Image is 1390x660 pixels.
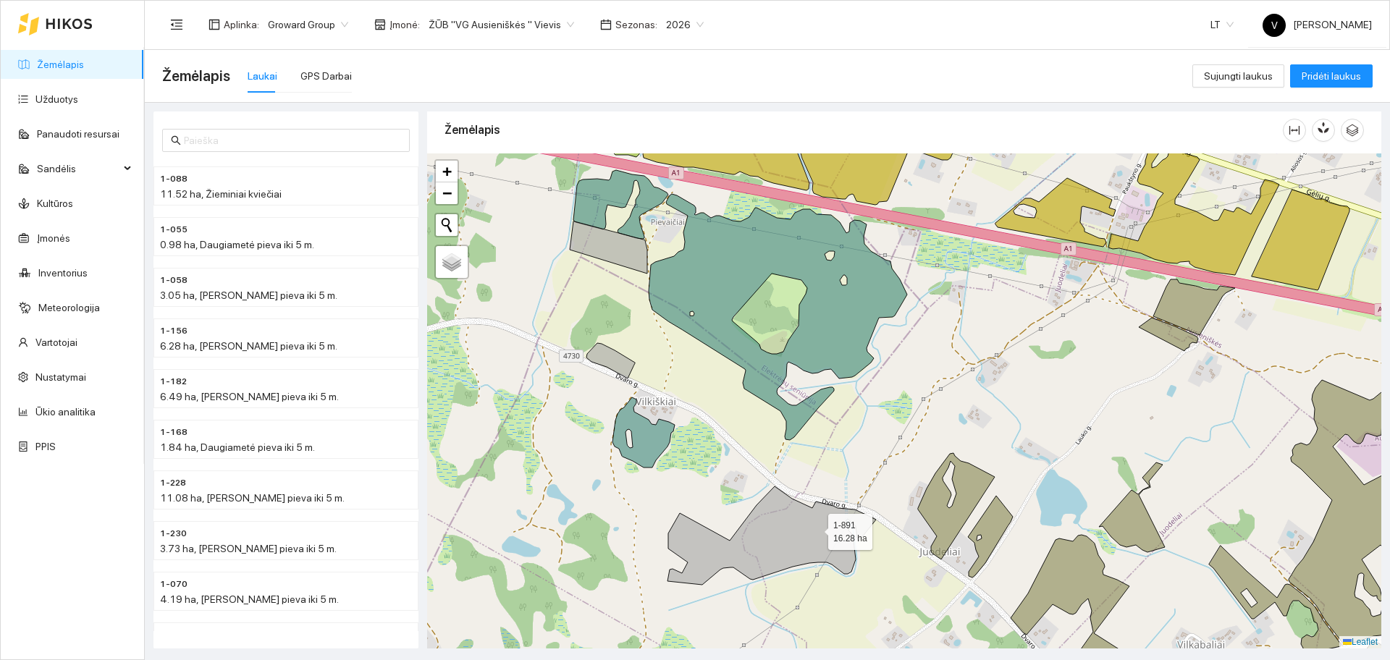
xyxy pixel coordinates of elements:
span: Groward Group [268,14,348,35]
span: 1-230 [160,527,187,541]
span: 11.52 ha, Žieminiai kviečiai [160,188,282,200]
span: 1-055 [160,223,188,237]
a: Inventorius [38,267,88,279]
span: 1-228 [160,476,186,490]
button: Sujungti laukus [1192,64,1284,88]
span: Sezonas : [615,17,657,33]
span: Pridėti laukus [1302,68,1361,84]
a: Sujungti laukus [1192,70,1284,82]
span: 1-182 [160,375,187,389]
span: 2026 [666,14,704,35]
span: 1-156 [160,324,188,338]
span: 3.73 ha, [PERSON_NAME] pieva iki 5 m. [160,543,337,554]
span: 11.08 ha, [PERSON_NAME] pieva iki 5 m. [160,492,345,504]
button: column-width [1283,119,1306,142]
span: 6.28 ha, [PERSON_NAME] pieva iki 5 m. [160,340,337,352]
span: 1-077 [160,628,188,642]
a: Įmonės [37,232,70,244]
span: 1-070 [160,577,188,591]
a: Zoom out [436,182,458,204]
div: Žemėlapis [445,109,1283,151]
a: Leaflet [1343,637,1378,647]
span: 0.98 ha, Daugiametė pieva iki 5 m. [160,239,314,250]
span: Įmonė : [389,17,420,33]
span: 1.84 ha, Daugiametė pieva iki 5 m. [160,441,315,453]
span: 1-058 [160,274,188,287]
a: Layers [436,246,468,278]
span: 4.19 ha, [PERSON_NAME] pieva iki 5 m. [160,593,339,605]
button: Pridėti laukus [1290,64,1373,88]
button: Initiate a new search [436,214,458,236]
span: + [442,162,452,180]
a: PPIS [35,441,56,452]
span: Aplinka : [224,17,259,33]
a: Zoom in [436,161,458,182]
span: 6.49 ha, [PERSON_NAME] pieva iki 5 m. [160,391,339,402]
span: search [171,135,181,145]
a: Pridėti laukus [1290,70,1373,82]
span: 1-088 [160,172,188,186]
a: Žemėlapis [37,59,84,70]
a: Nustatymai [35,371,86,383]
input: Paieška [184,132,401,148]
button: menu-fold [162,10,191,39]
span: ŽŪB "VG Ausieniškės " Vievis [429,14,574,35]
span: calendar [600,19,612,30]
a: Meteorologija [38,302,100,313]
a: Ūkio analitika [35,406,96,418]
div: GPS Darbai [300,68,352,84]
a: Vartotojai [35,337,77,348]
span: LT [1210,14,1234,35]
span: Sujungti laukus [1204,68,1273,84]
span: menu-fold [170,18,183,31]
span: [PERSON_NAME] [1263,19,1372,30]
span: V [1271,14,1278,37]
div: Laukai [248,68,277,84]
a: Panaudoti resursai [37,128,119,140]
span: 1-168 [160,426,188,439]
span: 3.05 ha, [PERSON_NAME] pieva iki 5 m. [160,289,337,301]
a: Užduotys [35,93,78,105]
span: Sandėlis [37,154,119,183]
span: − [442,184,452,202]
span: shop [374,19,386,30]
a: Kultūros [37,198,73,209]
span: layout [208,19,220,30]
span: Žemėlapis [162,64,230,88]
span: column-width [1284,124,1305,136]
